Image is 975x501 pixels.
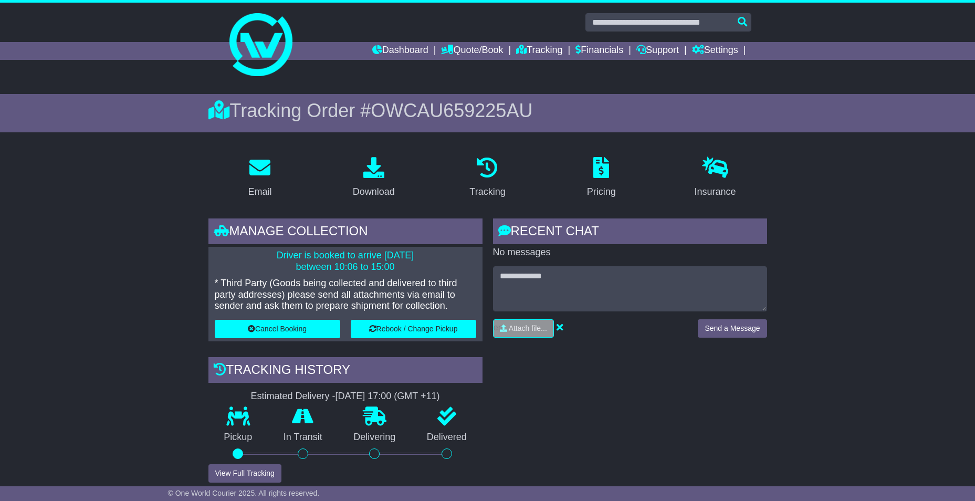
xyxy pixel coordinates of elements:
p: In Transit [268,432,338,443]
a: Download [346,153,402,203]
div: Estimated Delivery - [208,391,483,402]
div: Manage collection [208,218,483,247]
div: Email [248,185,271,199]
div: Insurance [695,185,736,199]
p: Delivering [338,432,412,443]
div: Tracking history [208,357,483,385]
a: Email [241,153,278,203]
a: Tracking [463,153,512,203]
div: Tracking [469,185,505,199]
div: Tracking Order # [208,99,767,122]
a: Settings [692,42,738,60]
div: Download [353,185,395,199]
div: RECENT CHAT [493,218,767,247]
button: View Full Tracking [208,464,281,483]
p: Pickup [208,432,268,443]
a: Support [636,42,679,60]
p: Delivered [411,432,483,443]
p: Driver is booked to arrive [DATE] between 10:06 to 15:00 [215,250,476,273]
a: Dashboard [372,42,428,60]
p: * Third Party (Goods being collected and delivered to third party addresses) please send all atta... [215,278,476,312]
a: Insurance [688,153,743,203]
button: Rebook / Change Pickup [351,320,476,338]
a: Pricing [580,153,623,203]
div: Pricing [587,185,616,199]
span: OWCAU659225AU [371,100,532,121]
p: No messages [493,247,767,258]
div: [DATE] 17:00 (GMT +11) [336,391,440,402]
a: Quote/Book [441,42,503,60]
a: Tracking [516,42,562,60]
button: Cancel Booking [215,320,340,338]
a: Financials [575,42,623,60]
span: © One World Courier 2025. All rights reserved. [168,489,320,497]
button: Send a Message [698,319,767,338]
